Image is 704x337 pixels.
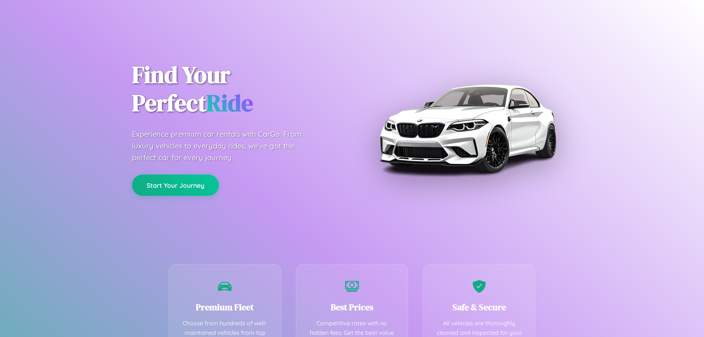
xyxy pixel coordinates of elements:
[132,128,315,164] p: Experience premium car rentals with CarGo. From luxury vehicles to everyday rides, we've got the ...
[206,87,253,119] span: Ride
[376,37,559,220] img: Premium BMW car rental vehicle
[434,301,524,313] h3: Safe & Secure
[307,301,397,313] h3: Best Prices
[180,301,270,313] h3: Premium Fleet
[132,175,219,196] button: Start Your Journey
[132,61,341,117] h1: Find Your Perfect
